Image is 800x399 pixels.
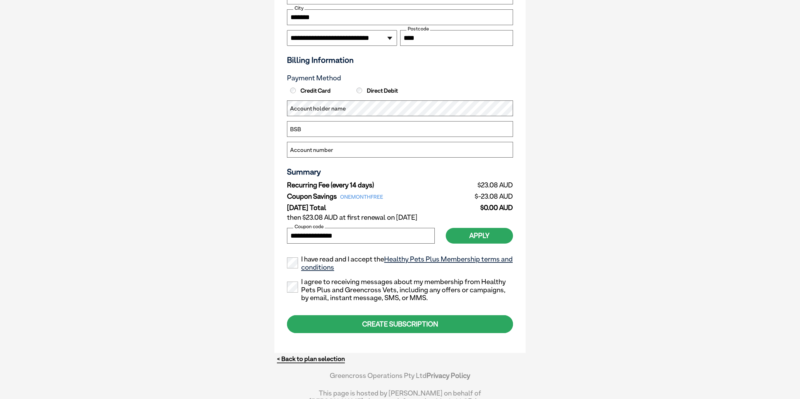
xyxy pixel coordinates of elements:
[287,257,298,268] input: I have read and I accept theHealthy Pets Plus Membership terms and conditions
[287,180,449,191] td: Recurring Fee (every 14 days)
[449,191,513,202] td: $-23.08 AUD
[309,371,491,386] div: Greencross Operations Pty Ltd
[449,202,513,212] td: $0.00 AUD
[287,278,513,302] label: I agree to receiving messages about my membership from Healthy Pets Plus and Greencross Vets, inc...
[449,180,513,191] td: $23.08 AUD
[356,88,362,93] input: Direct Debit
[287,212,513,223] td: then $23.08 AUD at first renewal on [DATE]
[277,355,345,363] a: < Back to plan selection
[287,315,513,333] div: CREATE SUBSCRIPTION
[406,26,430,32] label: Postcode
[287,74,513,82] h3: Payment Method
[290,125,301,133] label: BSB
[446,228,513,243] button: Apply
[287,282,298,293] input: I agree to receiving messages about my membership from Healthy Pets Plus and Greencross Vets, inc...
[355,87,420,94] label: Direct Debit
[301,255,513,271] a: Healthy Pets Plus Membership terms and conditions
[427,371,470,380] a: Privacy Policy
[290,105,346,113] label: Account holder name
[289,87,353,94] label: Credit Card
[287,202,449,212] td: [DATE] Total
[287,191,449,202] td: Coupon Savings
[287,255,513,272] label: I have read and I accept the
[287,167,513,176] h3: Summary
[337,193,386,202] span: ONEMONTHFREE
[293,224,325,229] label: Coupon code
[293,5,305,11] label: City
[290,146,333,154] label: Account number
[290,88,296,93] input: Credit Card
[287,55,513,65] h3: Billing Information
